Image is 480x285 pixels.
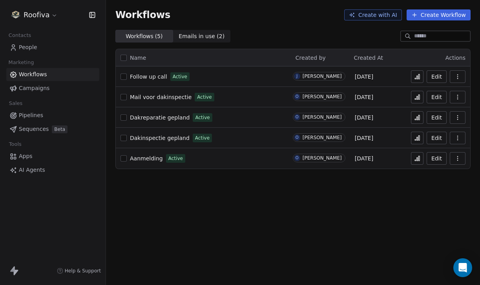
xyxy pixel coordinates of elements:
[407,9,471,20] button: Create Workflow
[130,135,190,141] span: Dakinspectie gepland
[19,43,37,51] span: People
[19,125,49,133] span: Sequences
[355,134,373,142] span: [DATE]
[355,73,373,81] span: [DATE]
[19,166,45,174] span: AI Agents
[6,109,99,122] a: Pipelines
[296,155,299,161] div: O
[130,114,190,121] a: Dakreparatie gepland
[19,70,47,79] span: Workflows
[296,134,299,141] div: O
[355,154,373,162] span: [DATE]
[427,70,447,83] button: Edit
[130,134,190,142] a: Dakinspectie gepland
[303,94,342,99] div: [PERSON_NAME]
[296,114,299,120] div: O
[5,97,26,109] span: Sales
[427,111,447,124] button: Edit
[6,68,99,81] a: Workflows
[354,55,383,61] span: Created At
[130,114,190,121] span: Dakreparatie gepland
[11,10,20,20] img: Roofiva%20logo%20flavicon.png
[6,82,99,95] a: Campaigns
[57,268,101,274] a: Help & Support
[9,8,59,22] button: Roofiva
[197,94,212,101] span: Active
[168,155,183,162] span: Active
[179,32,224,40] span: Emails in use ( 2 )
[130,94,192,100] span: Mail voor dakinspectie
[355,114,373,121] span: [DATE]
[19,111,43,120] span: Pipelines
[303,74,342,79] div: [PERSON_NAME]
[65,268,101,274] span: Help & Support
[5,138,25,150] span: Tools
[130,155,163,162] span: Aanmelding
[19,84,49,92] span: Campaigns
[445,55,465,61] span: Actions
[344,9,402,20] button: Create with AI
[427,91,447,103] button: Edit
[130,93,192,101] a: Mail voor dakinspectie
[5,57,37,68] span: Marketing
[173,73,187,80] span: Active
[6,164,99,177] a: AI Agents
[52,125,68,133] span: Beta
[6,41,99,54] a: People
[296,55,326,61] span: Created by
[303,155,342,161] div: [PERSON_NAME]
[6,123,99,136] a: SequencesBeta
[24,10,49,20] span: Roofiva
[303,135,342,140] div: [PERSON_NAME]
[427,132,447,144] button: Edit
[115,9,170,20] span: Workflows
[6,150,99,163] a: Apps
[5,29,35,41] span: Contacts
[130,54,146,62] span: Name
[453,258,472,277] div: Open Intercom Messenger
[296,94,299,100] div: O
[130,73,167,81] a: Follow up call
[427,152,447,165] button: Edit
[195,114,210,121] span: Active
[130,154,163,162] a: Aanmelding
[296,73,297,79] div: J
[355,93,373,101] span: [DATE]
[195,134,210,142] span: Active
[303,114,342,120] div: [PERSON_NAME]
[19,152,33,160] span: Apps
